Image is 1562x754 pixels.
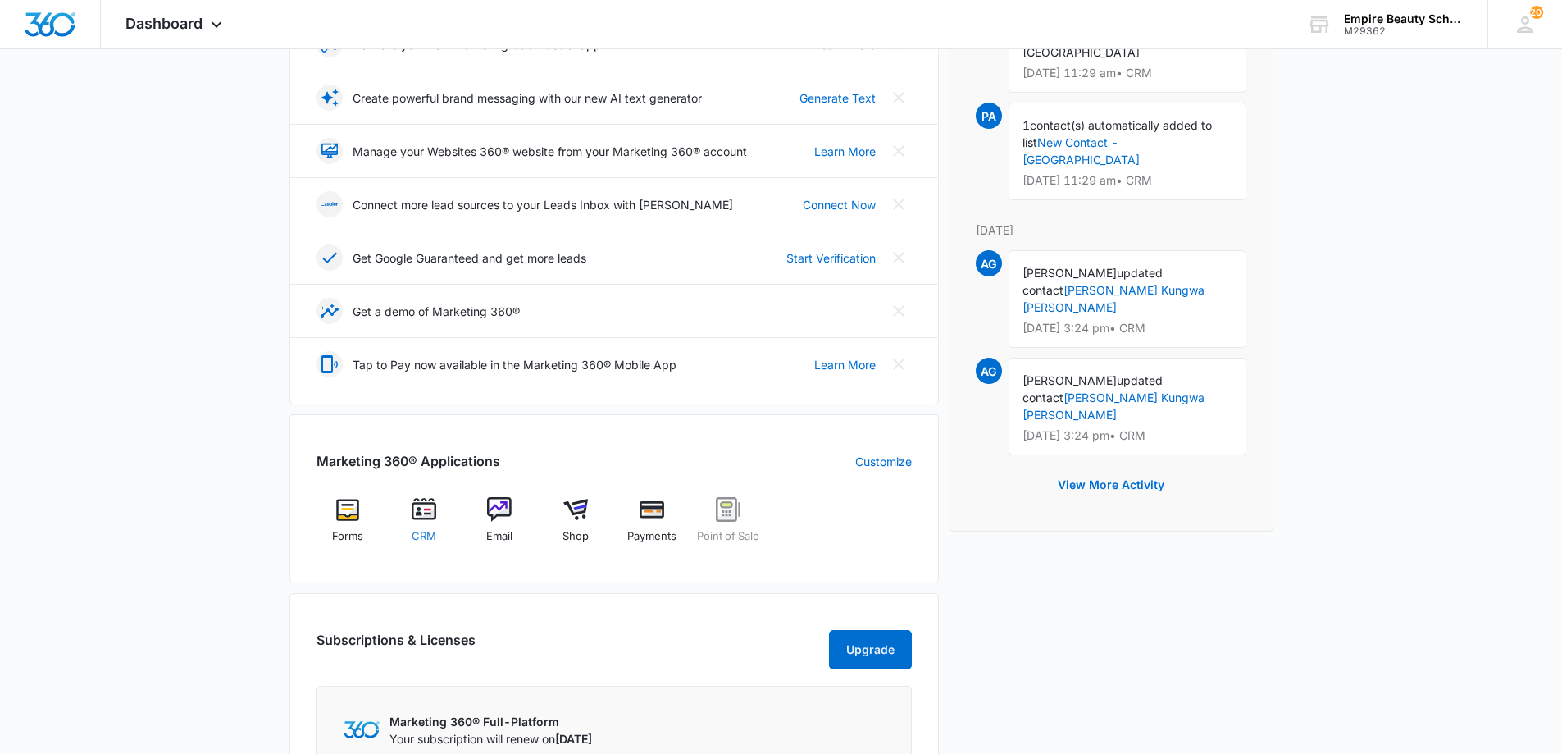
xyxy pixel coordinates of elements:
button: Upgrade [829,630,912,669]
h2: Marketing 360® Applications [316,451,500,471]
p: [DATE] 3:24 pm • CRM [1022,322,1232,334]
a: [PERSON_NAME] Kungwa [PERSON_NAME] [1022,283,1205,314]
span: AG [976,358,1002,384]
a: Email [468,497,531,556]
span: [PERSON_NAME] [1022,266,1117,280]
span: CRM [412,528,436,545]
p: [DATE] 11:29 am • CRM [1022,175,1232,186]
a: Learn More [814,143,876,160]
button: Close [886,85,912,111]
div: notifications count [1530,6,1543,19]
p: [DATE] 11:29 am • CRM [1022,67,1232,79]
p: Get Google Guaranteed and get more leads [353,249,586,267]
span: 1 [1022,118,1030,132]
button: Close [886,191,912,217]
p: Tap to Pay now available in the Marketing 360® Mobile App [353,356,676,373]
span: 207 [1530,6,1543,19]
div: account id [1344,25,1464,37]
span: Point of Sale [697,528,759,545]
a: Generate Text [799,89,876,107]
a: CRM [392,497,455,556]
button: View More Activity [1041,465,1181,505]
h2: Subscriptions & Licenses [316,630,476,663]
p: Get a demo of Marketing 360® [353,303,520,320]
a: Start Verification [786,249,876,267]
button: Close [886,298,912,324]
p: Marketing 360® Full-Platform [389,713,592,730]
a: Learn More [814,356,876,373]
span: Email [486,528,512,545]
p: Connect more lead sources to your Leads Inbox with [PERSON_NAME] [353,196,733,213]
a: Customize [855,453,912,470]
p: Create powerful brand messaging with our new AI text generator [353,89,702,107]
a: [PERSON_NAME] Kungwa [PERSON_NAME] [1022,391,1205,422]
p: [DATE] 3:24 pm • CRM [1022,430,1232,441]
button: Close [886,244,912,271]
span: Payments [627,528,676,545]
span: [PERSON_NAME] [1022,373,1117,387]
span: Dashboard [125,15,203,32]
span: [DATE] [555,732,592,746]
div: account name [1344,12,1464,25]
span: Forms [332,528,363,545]
span: PA [976,103,1002,129]
button: Close [886,351,912,377]
img: Marketing 360 Logo [344,721,380,738]
span: AG [976,250,1002,276]
button: Close [886,138,912,164]
p: [DATE] [976,222,1246,239]
a: Payments [621,497,684,556]
a: Point of Sale [696,497,759,556]
p: Your subscription will renew on [389,730,592,747]
a: Connect Now [803,196,876,213]
p: Manage your Websites 360® website from your Marketing 360® account [353,143,747,160]
span: Shop [562,528,589,545]
span: contact(s) automatically added to list [1022,118,1212,149]
a: Shop [544,497,608,556]
a: Forms [316,497,380,556]
a: New Contact - [GEOGRAPHIC_DATA] [1022,135,1140,167]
